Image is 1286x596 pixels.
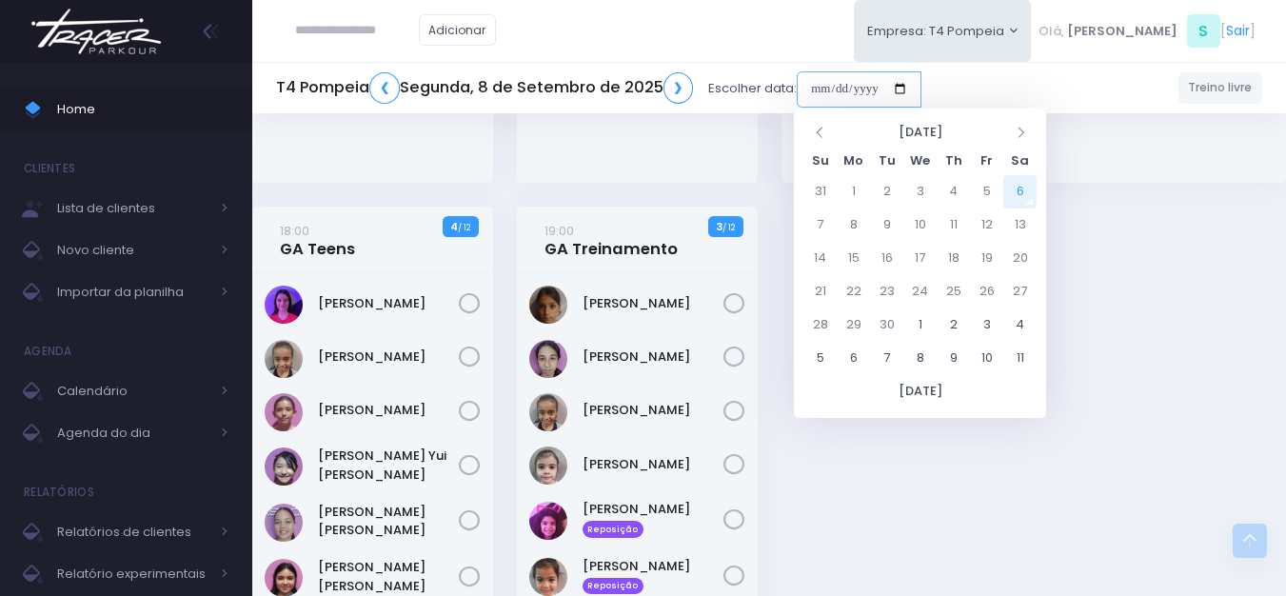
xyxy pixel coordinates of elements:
td: 10 [903,209,937,242]
small: / 12 [458,222,470,233]
img: Beatriz Marques Ferreira [529,393,567,431]
a: Treino livre [1178,72,1263,104]
a: ❮ [369,72,400,104]
a: [PERSON_NAME] [583,294,723,313]
strong: 3 [716,219,722,234]
a: [PERSON_NAME] [583,455,723,474]
th: Sa [1003,147,1037,175]
td: 12 [970,209,1003,242]
span: [PERSON_NAME] [1067,22,1177,41]
a: [PERSON_NAME] [583,348,723,367]
a: [PERSON_NAME] [PERSON_NAME] [318,558,459,595]
strong: 4 [450,219,458,234]
a: 18:00GA Teens [280,221,355,259]
a: Adicionar [419,14,497,46]
th: Th [937,147,970,175]
td: 1 [903,308,937,342]
td: 29 [837,308,870,342]
td: 4 [1003,308,1037,342]
img: Anita Feliciano de Carvalho [529,340,567,378]
img: Athina Torres Kambourakis [265,286,303,324]
td: 6 [837,342,870,375]
td: 20 [1003,242,1037,275]
th: Mo [837,147,870,175]
th: [DATE] [837,118,1003,147]
td: 21 [803,275,837,308]
td: 16 [870,242,903,275]
td: 19 [970,242,1003,275]
td: 27 [1003,275,1037,308]
td: 28 [803,308,837,342]
td: 31 [803,175,837,209]
h5: T4 Pompeia Segunda, 8 de Setembro de 2025 [276,72,693,104]
img: Gabriela Marchina de souza Campos [265,393,303,431]
a: [PERSON_NAME] [583,401,723,420]
td: 14 [803,242,837,275]
img: Maria Carolina Franze Oliveira [265,504,303,542]
a: [PERSON_NAME] Yui [PERSON_NAME] [318,447,459,484]
span: Reposição [583,521,643,538]
span: Lista de clientes [57,196,209,221]
img: Leticia Yui Kushiyama [265,447,303,486]
img: Catarina souza ramos de Oliveira [529,502,567,540]
span: Novo cliente [57,238,209,263]
a: [PERSON_NAME] Reposição [583,557,723,595]
img: Cecília Aimi Shiozuka de Oliveira [529,558,567,596]
small: / 12 [722,222,735,233]
div: Escolher data: [276,67,921,110]
td: 22 [837,275,870,308]
td: 24 [903,275,937,308]
td: 8 [837,209,870,242]
a: Sair [1226,21,1250,41]
td: 2 [870,175,903,209]
span: Agenda do dia [57,421,209,446]
td: 4 [937,175,970,209]
div: [ ] [1031,10,1262,52]
a: 19:00GA Treinamento [544,221,678,259]
td: 5 [803,342,837,375]
td: 13 [1003,209,1037,242]
td: 3 [970,308,1003,342]
h4: Agenda [24,332,72,370]
a: ❯ [663,72,694,104]
span: S [1187,14,1220,48]
td: 7 [870,342,903,375]
img: Ana Laura Nóbrega [529,286,567,324]
td: 1 [837,175,870,209]
a: [PERSON_NAME] Reposição [583,500,723,538]
td: 15 [837,242,870,275]
td: 7 [803,209,837,242]
td: 8 [903,342,937,375]
a: [PERSON_NAME] [318,401,459,420]
img: Brunna Mateus De Paulo Alves [529,447,567,485]
span: Olá, [1039,22,1064,41]
th: Fr [970,147,1003,175]
span: Relatórios de clientes [57,520,209,545]
th: Tu [870,147,903,175]
span: Importar da planilha [57,280,209,305]
th: Su [803,147,837,175]
a: [PERSON_NAME] [318,294,459,313]
td: 3 [903,175,937,209]
td: 11 [937,209,970,242]
h4: Clientes [24,149,75,188]
td: 18 [937,242,970,275]
a: [PERSON_NAME] [PERSON_NAME] [318,503,459,540]
h4: Relatórios [24,473,94,511]
td: 26 [970,275,1003,308]
td: 6 [1003,175,1037,209]
small: 19:00 [544,222,574,240]
span: Reposição [583,578,643,595]
td: 10 [970,342,1003,375]
td: 2 [937,308,970,342]
td: 9 [937,342,970,375]
th: [DATE] [803,375,1037,408]
span: Relatório experimentais [57,562,209,586]
small: 18:00 [280,222,309,240]
td: 9 [870,209,903,242]
th: We [903,147,937,175]
td: 25 [937,275,970,308]
td: 30 [870,308,903,342]
span: Calendário [57,379,209,404]
a: [PERSON_NAME] [318,348,459,367]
